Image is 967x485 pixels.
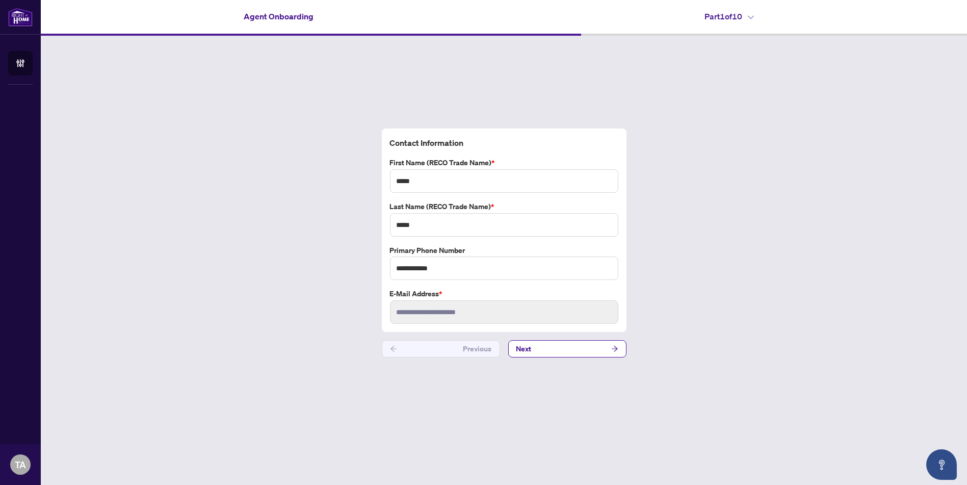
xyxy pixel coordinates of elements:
h4: Part 1 of 10 [704,10,754,22]
span: TA [15,457,26,472]
h4: Contact Information [390,137,618,149]
button: Next [508,340,626,358]
label: E-mail Address [390,288,618,299]
button: Previous [382,340,500,358]
span: arrow-right [611,345,618,352]
span: Next [516,341,532,357]
label: First Name (RECO Trade Name) [390,157,618,168]
button: Open asap [926,449,957,480]
img: logo [8,8,33,27]
label: Primary Phone Number [390,245,618,256]
h4: Agent Onboarding [244,10,313,22]
label: Last Name (RECO Trade Name) [390,201,618,212]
